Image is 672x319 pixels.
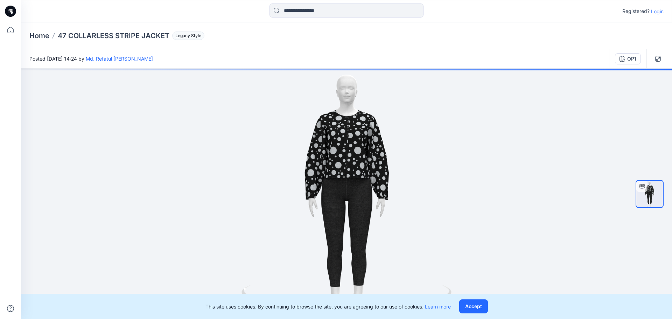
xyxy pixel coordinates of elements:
[58,31,169,41] p: 47 COLLARLESS STRIPE JACKET
[29,31,49,41] a: Home
[615,53,641,64] button: OP1
[205,303,451,310] p: This site uses cookies. By continuing to browse the site, you are agreeing to our use of cookies.
[169,31,204,41] button: Legacy Style
[651,8,664,15] p: Login
[627,55,636,63] div: OP1
[636,181,663,207] img: turntable-20-08-2025-08:28:11
[425,304,451,310] a: Learn more
[172,32,204,40] span: Legacy Style
[459,299,488,313] button: Accept
[86,56,153,62] a: Md. Refatul [PERSON_NAME]
[29,55,153,62] span: Posted [DATE] 14:24 by
[622,7,650,15] p: Registered?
